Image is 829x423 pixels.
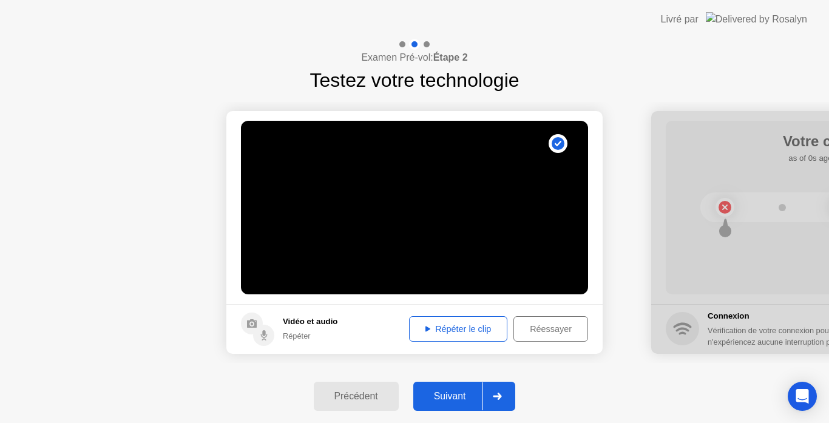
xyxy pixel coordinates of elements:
img: Delivered by Rosalyn [706,12,807,26]
div: Précédent [317,391,395,402]
div: Open Intercom Messenger [788,382,817,411]
button: Réessayer [513,316,588,342]
div: Réessayer [518,324,584,334]
div: Répéter le clip [413,324,503,334]
h4: Examen Pré-vol: [361,50,467,65]
div: Livré par [661,12,699,27]
button: Répéter le clip [409,316,507,342]
button: Suivant [413,382,516,411]
div: Répéter [283,330,337,342]
h1: Testez votre technologie [310,66,519,95]
div: Suivant [417,391,483,402]
h5: Vidéo et audio [283,316,337,328]
button: Précédent [314,382,399,411]
b: Étape 2 [433,52,468,63]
